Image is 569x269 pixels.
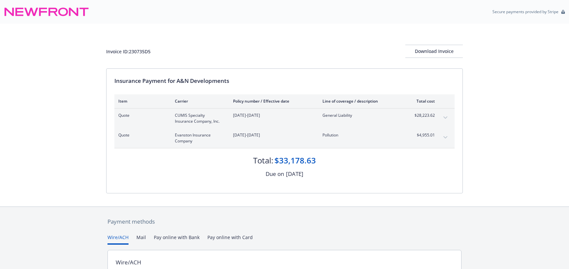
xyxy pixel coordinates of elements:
span: $4,955.01 [410,132,435,138]
div: Payment methods [107,217,462,226]
button: expand content [440,132,451,143]
div: QuoteEvanston Insurance Company[DATE]-[DATE]Pollution$4,955.01expand content [114,128,455,148]
span: General Liability [322,112,400,118]
button: Pay online with Bank [154,234,200,245]
div: Item [118,98,164,104]
span: $28,223.62 [410,112,435,118]
div: Insurance Payment for A&N Developments [114,77,455,85]
button: expand content [440,112,451,123]
div: QuoteCUMIS Specialty Insurance Company, Inc.[DATE]-[DATE]General Liability$28,223.62expand content [114,109,455,128]
span: Quote [118,112,164,118]
div: Line of coverage / description [322,98,400,104]
span: CUMIS Specialty Insurance Company, Inc. [175,112,223,124]
button: Wire/ACH [107,234,129,245]
button: Mail [136,234,146,245]
span: Evanston Insurance Company [175,132,223,144]
div: Total cost [410,98,435,104]
span: [DATE]-[DATE] [233,132,312,138]
button: Download Invoice [405,45,463,58]
div: $33,178.63 [274,155,316,166]
span: Pollution [322,132,400,138]
div: Invoice ID: 230735D5 [106,48,151,55]
div: Wire/ACH [116,258,141,267]
p: Secure payments provided by Stripe [492,9,558,14]
span: Quote [118,132,164,138]
button: Pay online with Card [207,234,253,245]
div: Policy number / Effective date [233,98,312,104]
div: Due on [266,170,284,178]
div: [DATE] [286,170,303,178]
span: [DATE]-[DATE] [233,112,312,118]
div: Total: [253,155,273,166]
div: Carrier [175,98,223,104]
